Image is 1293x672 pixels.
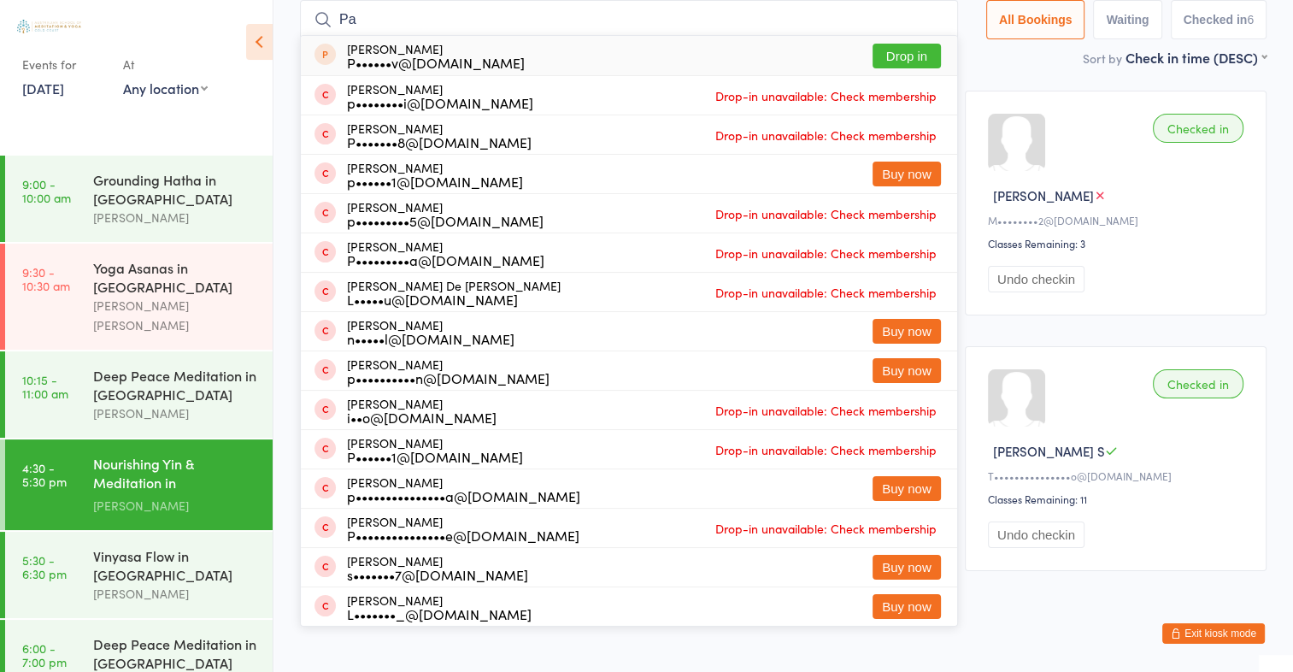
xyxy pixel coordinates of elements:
span: Drop-in unavailable: Check membership [711,437,941,463]
div: [PERSON_NAME] [347,475,580,503]
span: Drop-in unavailable: Check membership [711,122,941,148]
div: [PERSON_NAME] [347,161,523,188]
label: Sort by [1083,50,1122,67]
img: Australian School of Meditation & Yoga (Gold Coast) [17,20,81,33]
div: Nourishing Yin & Meditation in [GEOGRAPHIC_DATA] [93,454,258,496]
div: [PERSON_NAME] De [PERSON_NAME] [347,279,561,306]
div: [PERSON_NAME] [93,404,258,423]
div: Vinyasa Flow in [GEOGRAPHIC_DATA] [93,546,258,584]
div: Classes Remaining: 11 [988,492,1249,506]
div: Classes Remaining: 3 [988,236,1249,251]
time: 5:30 - 6:30 pm [22,553,67,581]
button: Drop in [873,44,941,68]
span: [PERSON_NAME] S [993,442,1105,460]
div: Yoga Asanas in [GEOGRAPHIC_DATA] [93,258,258,296]
a: 9:30 -10:30 amYoga Asanas in [GEOGRAPHIC_DATA][PERSON_NAME] [PERSON_NAME] [5,244,273,350]
div: p••••••1@[DOMAIN_NAME] [347,174,523,188]
a: 4:30 -5:30 pmNourishing Yin & Meditation in [GEOGRAPHIC_DATA][PERSON_NAME] [5,439,273,530]
div: Deep Peace Meditation in [GEOGRAPHIC_DATA] [93,634,258,672]
div: s•••••••7@[DOMAIN_NAME] [347,568,528,581]
div: [PERSON_NAME] [347,436,523,463]
a: 5:30 -6:30 pmVinyasa Flow in [GEOGRAPHIC_DATA][PERSON_NAME] [5,532,273,618]
div: P•••••••••••••••e@[DOMAIN_NAME] [347,528,579,542]
div: [PERSON_NAME] [347,42,525,69]
div: [PERSON_NAME] [347,554,528,581]
div: Checked in [1153,114,1243,143]
div: P••••••1@[DOMAIN_NAME] [347,450,523,463]
div: [PERSON_NAME] [347,515,579,542]
div: p••••••••i@[DOMAIN_NAME] [347,96,533,109]
div: P•••••••8@[DOMAIN_NAME] [347,135,532,149]
div: P••••••v@[DOMAIN_NAME] [347,56,525,69]
span: Drop-in unavailable: Check membership [711,240,941,266]
time: 10:15 - 11:00 am [22,373,68,400]
button: Buy now [873,358,941,383]
button: Buy now [873,476,941,501]
div: p•••••••••5@[DOMAIN_NAME] [347,214,544,227]
div: At [123,50,208,79]
div: L•••••••_@[DOMAIN_NAME] [347,607,532,621]
div: [PERSON_NAME] [347,357,550,385]
div: [PERSON_NAME] [93,208,258,227]
div: P•••••••••a@[DOMAIN_NAME] [347,253,544,267]
div: [PERSON_NAME] [PERSON_NAME] [93,296,258,335]
button: Exit kiosk mode [1162,623,1265,644]
button: Buy now [873,555,941,580]
a: [DATE] [22,79,64,97]
div: [PERSON_NAME] [347,397,497,424]
button: Buy now [873,162,941,186]
div: p•••••••••••••••a@[DOMAIN_NAME] [347,489,580,503]
div: L•••••u@[DOMAIN_NAME] [347,292,561,306]
div: Any location [123,79,208,97]
div: T•••••••••••••••o@[DOMAIN_NAME] [988,469,1249,483]
div: [PERSON_NAME] [347,82,533,109]
time: 9:30 - 10:30 am [22,265,70,292]
span: Drop-in unavailable: Check membership [711,398,941,423]
button: Undo checkin [988,522,1084,548]
span: Drop-in unavailable: Check membership [711,516,941,541]
div: [PERSON_NAME] [93,496,258,516]
button: Buy now [873,594,941,619]
div: [PERSON_NAME] [347,593,532,621]
time: 4:30 - 5:30 pm [22,461,67,488]
button: Buy now [873,319,941,344]
div: 6 [1247,13,1254,27]
div: [PERSON_NAME] [347,318,514,345]
div: Grounding Hatha in [GEOGRAPHIC_DATA] [93,170,258,208]
div: Deep Peace Meditation in [GEOGRAPHIC_DATA] [93,366,258,404]
div: [PERSON_NAME] [93,584,258,604]
div: M••••••••2@[DOMAIN_NAME] [988,213,1249,227]
time: 9:00 - 10:00 am [22,177,71,204]
div: [PERSON_NAME] [347,239,544,267]
a: 10:15 -11:00 amDeep Peace Meditation in [GEOGRAPHIC_DATA][PERSON_NAME] [5,351,273,438]
span: [PERSON_NAME] [993,186,1094,204]
div: n•••••l@[DOMAIN_NAME] [347,332,514,345]
span: Drop-in unavailable: Check membership [711,201,941,227]
div: [PERSON_NAME] [347,200,544,227]
div: p••••••••••n@[DOMAIN_NAME] [347,371,550,385]
div: Events for [22,50,106,79]
span: Drop-in unavailable: Check membership [711,280,941,305]
button: Undo checkin [988,266,1084,292]
div: Check in time (DESC) [1125,48,1267,67]
a: 9:00 -10:00 amGrounding Hatha in [GEOGRAPHIC_DATA][PERSON_NAME] [5,156,273,242]
span: Drop-in unavailable: Check membership [711,83,941,109]
div: i••o@[DOMAIN_NAME] [347,410,497,424]
div: [PERSON_NAME] [347,121,532,149]
time: 6:00 - 7:00 pm [22,641,67,669]
div: Checked in [1153,369,1243,398]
